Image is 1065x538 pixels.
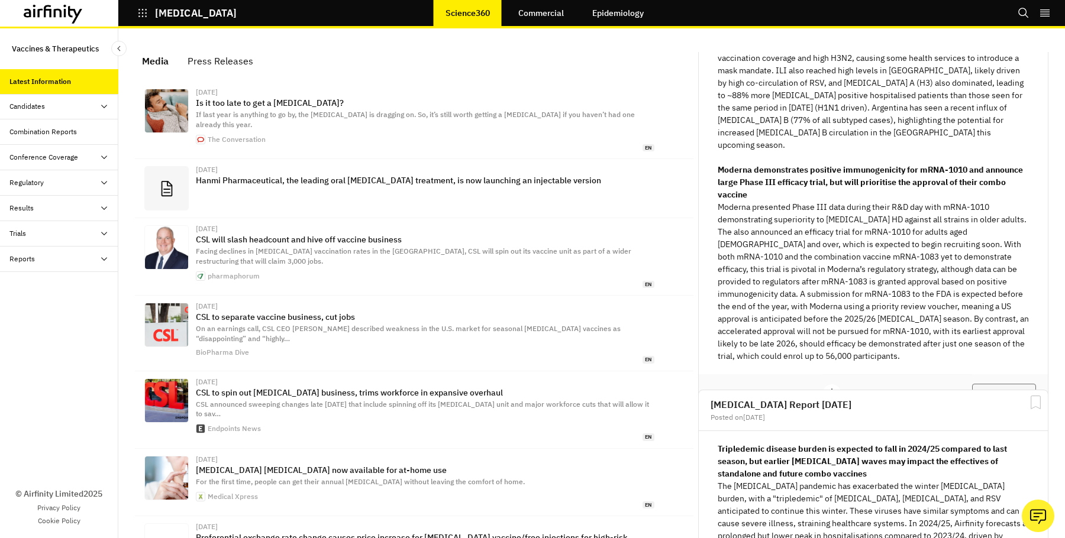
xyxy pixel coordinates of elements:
p: [MEDICAL_DATA] [MEDICAL_DATA] now available for at-home use [196,465,654,475]
div: [DATE] [196,523,654,530]
div: Trials [9,228,26,239]
div: pharmaphorum [208,273,260,280]
p: Is it too late to get a [MEDICAL_DATA]? [196,98,654,108]
button: Close Sidebar [111,41,127,56]
img: CSL_Paul%20McKenzie_1200x675.jpg [145,226,188,269]
span: If last year is anything to go by, the [MEDICAL_DATA] is dragging on. So, it’s still worth gettin... [196,110,635,129]
div: Posted on [DATE] [711,414,1036,421]
img: web-app-manifest-512x512.png [196,492,205,501]
img: Z3M6Ly9kaXZlc2l0ZS1zdG9yYWdlL2RpdmVpbWFnZS9HZXR0eUltYWdlcy0xMjg0MTYxNDM4LmpwZw==.webp [145,303,188,346]
div: Combination Reports [9,127,77,137]
a: [DATE]CSL will slash headcount and hive off vaccine businessFacing declines in [MEDICAL_DATA] vac... [135,218,693,296]
div: [DATE] [196,378,654,385]
div: Regulatory [9,177,44,188]
svg: Bookmark Report [1028,395,1043,410]
img: web-app-logo-192x192-2d05bdd6de6328146de80245d4685946.png [196,135,205,144]
span: en [643,356,654,364]
p: Science360 [446,8,490,18]
p: Hanmi Pharmaceutical, the leading oral [MEDICAL_DATA] treatment, is now launching an injectable v... [196,176,654,185]
p: CSL to spin out [MEDICAL_DATA] business, trims workforce in expansive overhaul [196,388,654,397]
div: [DATE] [196,456,654,463]
p: © Airfinity Limited 2025 [15,488,102,500]
span: en [643,433,654,441]
div: Media [142,52,169,70]
p: Vaccines & Therapeutics [12,38,99,60]
div: Reports [9,254,35,264]
div: [DATE] [196,166,654,173]
button: Ask our analysts [1022,500,1054,532]
div: Latest Information [9,76,71,87]
span: For the first time, people can get their annual [MEDICAL_DATA] without leaving the comfort of home. [196,477,525,486]
strong: Moderna demonstrates positive immunogenicity for mRNA-1010 and announce large Phase III efficacy ... [718,164,1023,200]
button: Search [1018,3,1029,23]
a: [DATE]Hanmi Pharmaceutical, the leading oral [MEDICAL_DATA] treatment, is now launching an inject... [135,159,693,218]
h2: [MEDICAL_DATA] Report [DATE] [711,400,1036,409]
span: en [643,501,654,509]
a: [DATE]Is it too late to get a [MEDICAL_DATA]?If last year is anything to go by, the [MEDICAL_DATA... [135,82,693,159]
strong: Tripledemic disease burden is expected to fall in 2024/25 compared to last season, but earlier [M... [718,443,1007,479]
div: BioPharma Dive [196,349,249,356]
div: Medical Xpress [208,493,258,500]
img: file-20250820-66-5qiwks.jpg [145,89,188,132]
span: Facing declines in [MEDICAL_DATA] vaccination rates in the [GEOGRAPHIC_DATA], CSL will spin out i... [196,247,631,265]
span: en [643,281,654,289]
p: CSL to separate vaccine business, cut jobs [196,312,654,322]
div: Candidates [9,101,45,112]
img: apple-touch-icon.png [196,424,205,433]
a: [DATE]CSL to spin out [MEDICAL_DATA] business, trims workforce in expansive overhaulCSL announced... [135,371,693,449]
img: CSL-Behring-shutterstock-social1.jpg [145,379,188,422]
span: en [643,144,654,152]
p: CSL will slash headcount and hive off vaccine business [196,235,654,244]
div: Press Releases [188,52,253,70]
a: [DATE]CSL to separate vaccine business, cut jobsOn an earnings call, CSL CEO [PERSON_NAME] descri... [135,296,693,371]
div: [DATE] [196,225,654,232]
p: Moderna presented Phase III data during their R&D day with mRNA-1010 demonstrating superiority to... [718,201,1029,362]
div: [DATE] [196,303,654,310]
div: Endpoints News [208,425,261,432]
button: [MEDICAL_DATA] [137,3,237,23]
div: Conference Coverage [9,152,78,163]
img: nasal-spray-flu-vaccin.jpg [145,456,188,500]
a: Cookie Policy [38,516,80,526]
a: Privacy Policy [37,503,80,513]
div: [DATE] [196,89,654,96]
span: CSL announced sweeping changes late [DATE] that include spinning off its [MEDICAL_DATA] unit and ... [196,400,649,419]
img: favicon.png [196,272,205,280]
a: [DATE][MEDICAL_DATA] [MEDICAL_DATA] now available for at-home useFor the first time, people can g... [135,449,693,516]
span: On an earnings call, CSL CEO [PERSON_NAME] described weakness in the U.S. market for seasonal [ME... [196,324,621,343]
div: Results [9,203,34,213]
p: [MEDICAL_DATA] [155,8,237,18]
div: The Conversation [208,136,266,143]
